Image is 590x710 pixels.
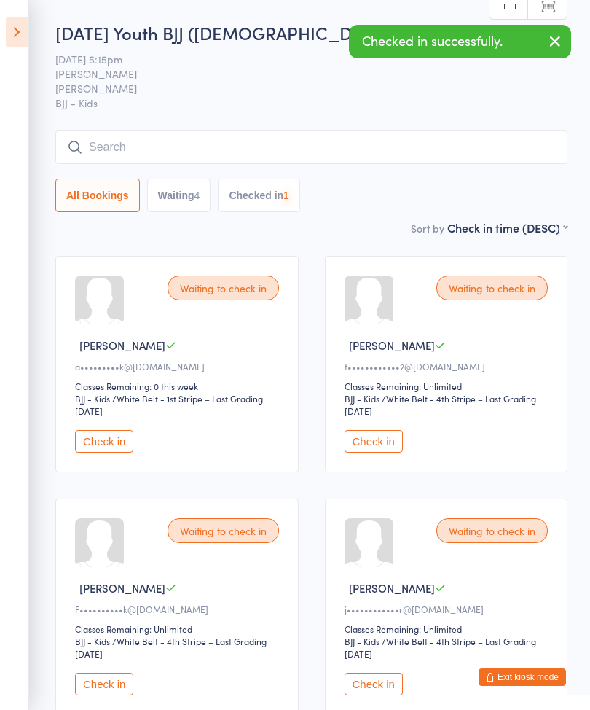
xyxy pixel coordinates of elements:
[345,635,379,647] div: BJJ - Kids
[345,430,403,453] button: Check in
[75,380,283,392] div: Classes Remaining: 0 this week
[479,668,566,686] button: Exit kiosk mode
[55,130,567,164] input: Search
[411,221,444,235] label: Sort by
[345,635,536,660] span: / White Belt - 4th Stripe – Last Grading [DATE]
[75,360,283,372] div: a•••••••••k@[DOMAIN_NAME]
[436,518,548,543] div: Waiting to check in
[75,623,283,635] div: Classes Remaining: Unlimited
[79,580,165,596] span: [PERSON_NAME]
[79,338,165,353] span: [PERSON_NAME]
[75,635,267,660] span: / White Belt - 4th Stripe – Last Grading [DATE]
[345,673,403,695] button: Check in
[75,392,110,405] div: BJJ - Kids
[55,52,545,66] span: [DATE] 5:15pm
[168,518,279,543] div: Waiting to check in
[75,635,110,647] div: BJJ - Kids
[55,66,545,81] span: [PERSON_NAME]
[345,392,536,417] span: / White Belt - 4th Stripe – Last Grading [DATE]
[75,430,133,453] button: Check in
[345,360,553,372] div: t••••••••••••2@[DOMAIN_NAME]
[55,81,545,95] span: [PERSON_NAME]
[168,276,279,300] div: Waiting to check in
[283,190,289,201] div: 1
[345,392,379,405] div: BJJ - Kids
[436,276,548,300] div: Waiting to check in
[147,179,211,212] button: Waiting4
[349,338,435,353] span: [PERSON_NAME]
[349,25,571,58] div: Checked in successfully.
[349,580,435,596] span: [PERSON_NAME]
[345,380,553,392] div: Classes Remaining: Unlimited
[75,603,283,615] div: F••••••••••k@[DOMAIN_NAME]
[194,190,200,201] div: 4
[447,219,567,235] div: Check in time (DESC)
[55,95,567,110] span: BJJ - Kids
[75,392,263,417] span: / White Belt - 1st Stripe – Last Grading [DATE]
[55,179,140,212] button: All Bookings
[345,623,553,635] div: Classes Remaining: Unlimited
[345,603,553,615] div: j••••••••••••r@[DOMAIN_NAME]
[55,20,567,44] h2: [DATE] Youth BJJ ([DEMOGRAPHIC_DATA]) Check-in
[218,179,300,212] button: Checked in1
[75,673,133,695] button: Check in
